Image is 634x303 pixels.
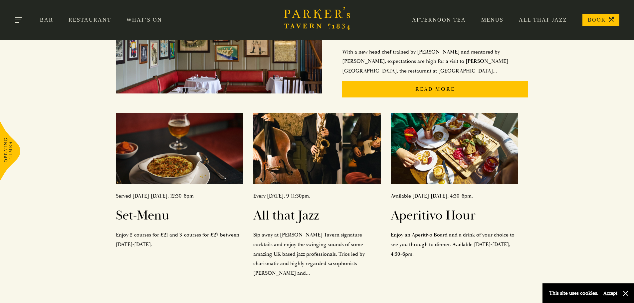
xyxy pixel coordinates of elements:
button: Accept [603,290,617,296]
p: Sip away at [PERSON_NAME] Tavern signature cocktails and enjoy the swinging sounds of some amazin... [253,230,381,278]
p: Every [DATE], 9-11:30pm. [253,191,381,201]
h2: Aperitivo Hour [391,208,518,224]
p: This site uses cookies. [549,288,598,298]
p: Enjoy an Aperitivo Board and a drink of your choice to see you through to dinner. Available [DATE... [391,230,518,259]
button: Close and accept [622,290,629,297]
p: With a new head chef trained by [PERSON_NAME] and mentored by [PERSON_NAME], expectations are hig... [342,47,528,76]
p: Enjoy 2-courses for £21 and 3-courses for £27 between [DATE]-[DATE]. [116,230,243,249]
a: Available [DATE]-[DATE], 4:30-6pm.Aperitivo HourEnjoy an Aperitivo Board and a drink of your choi... [391,113,518,259]
a: Served [DATE]-[DATE], 12:30-6pmSet-MenuEnjoy 2-courses for £21 and 3-courses for £27 between [DAT... [116,113,243,249]
p: Served [DATE]-[DATE], 12:30-6pm [116,191,243,201]
p: Available [DATE]-[DATE], 4:30-6pm. [391,191,518,201]
p: Read More [342,81,528,97]
a: Every [DATE], 9-11:30pm.All that JazzSip away at [PERSON_NAME] Tavern signature cocktails and enj... [253,113,381,278]
h2: All that Jazz [253,208,381,224]
h2: Set-Menu [116,208,243,224]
